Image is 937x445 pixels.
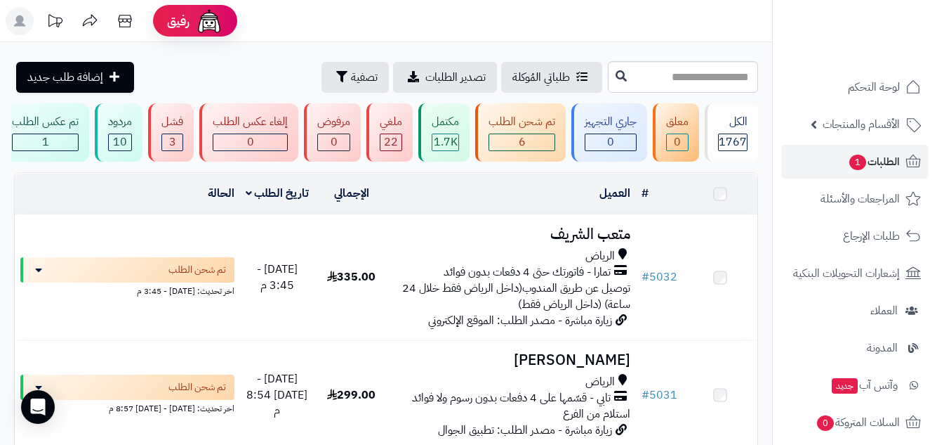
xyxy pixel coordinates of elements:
[585,134,636,150] div: 0
[12,114,79,130] div: تم عكس الطلب
[650,103,702,162] a: معلق 0
[161,114,183,130] div: فشل
[169,134,176,150] span: 3
[428,312,612,329] span: زيارة مباشرة - مصدر الطلب: الموقع الإلكتروني
[642,269,677,285] a: #5032
[569,103,650,162] a: جاري التجهيز 0
[425,69,486,86] span: تصدير الطلبات
[27,69,103,86] span: إضافة طلب جديد
[247,134,254,150] span: 0
[246,370,307,420] span: [DATE] - [DATE] 8:54 م
[820,189,900,209] span: المراجعات والأسئلة
[434,134,458,150] span: 1.7K
[848,77,900,97] span: لوحة التحكم
[489,134,554,150] div: 6
[380,134,401,150] div: 22
[832,378,858,394] span: جديد
[599,185,630,202] a: العميل
[16,62,134,93] a: إضافة طلب جديد
[848,152,900,172] span: الطلبات
[563,406,630,423] span: استلام من الفرع
[394,226,630,243] h3: متعب الشريف
[432,114,459,130] div: مكتمل
[781,294,929,328] a: العملاء
[257,261,298,294] span: [DATE] - 3:45 م
[213,134,287,150] div: 0
[327,269,376,285] span: 335.00
[13,134,78,150] div: 1
[394,352,630,368] h3: [PERSON_NAME]
[642,387,677,404] a: #5031
[781,257,929,290] a: إشعارات التحويلات البنكية
[213,114,288,130] div: إلغاء عكس الطلب
[162,134,182,150] div: 3
[20,283,234,297] div: اخر تحديث: [DATE] - 3:45 م
[168,263,226,277] span: تم شحن الطلب
[334,185,369,202] a: الإجمالي
[585,374,615,390] span: الرياض
[393,62,497,93] a: تصدير الطلبات
[301,103,364,162] a: مرفوض 0
[380,114,402,130] div: ملغي
[830,375,898,395] span: وآتس آب
[781,219,929,253] a: طلبات الإرجاع
[438,422,612,439] span: زيارة مباشرة - مصدر الطلب: تطبيق الجوال
[781,368,929,402] a: وآتس آبجديد
[781,331,929,365] a: المدونة
[20,400,234,415] div: اخر تحديث: [DATE] - [DATE] 8:57 م
[816,413,900,432] span: السلات المتروكة
[327,387,376,404] span: 299.00
[867,338,898,358] span: المدونة
[109,134,131,150] div: 10
[519,134,526,150] span: 6
[167,13,190,30] span: رفيق
[702,103,761,162] a: الكل1767
[197,103,301,162] a: إلغاء عكس الطلب 0
[472,103,569,162] a: تم شحن الطلب 6
[642,387,649,404] span: #
[781,145,929,179] a: الطلبات1
[512,69,570,86] span: طلباتي المُوكلة
[317,114,350,130] div: مرفوض
[42,134,49,150] span: 1
[501,62,602,93] a: طلباتي المُوكلة
[37,7,72,39] a: تحديثات المنصة
[719,134,747,150] span: 1767
[108,114,132,130] div: مردود
[92,103,145,162] a: مردود 10
[416,103,472,162] a: مكتمل 1.7K
[849,155,866,171] span: 1
[823,115,900,134] span: الأقسام والمنتجات
[666,114,689,130] div: معلق
[21,390,55,424] div: Open Intercom Messenger
[145,103,197,162] a: فشل 3
[607,134,614,150] span: 0
[246,185,310,202] a: تاريخ الطلب
[642,269,649,285] span: #
[718,114,747,130] div: الكل
[781,70,929,104] a: لوحة التحكم
[208,185,234,202] a: الحالة
[318,134,350,150] div: 0
[384,134,398,150] span: 22
[585,248,615,264] span: الرياض
[331,134,338,150] span: 0
[585,114,637,130] div: جاري التجهيز
[816,415,834,432] span: 0
[843,226,900,246] span: طلبات الإرجاع
[793,264,900,283] span: إشعارات التحويلات البنكية
[781,182,929,216] a: المراجعات والأسئلة
[195,7,223,35] img: ai-face.png
[444,264,611,280] span: تمارا - فاتورتك حتى 4 دفعات بدون فوائد
[364,103,416,162] a: ملغي 22
[402,280,630,313] span: توصيل عن طريق المندوب(داخل الرياض فقط خلال 24 ساعة) (داخل الرياض فقط)
[113,134,127,150] span: 10
[667,134,688,150] div: 0
[642,185,649,202] a: #
[432,134,458,150] div: 1719
[842,29,924,58] img: logo-2.png
[168,380,226,394] span: تم شحن الطلب
[489,114,555,130] div: تم شحن الطلب
[781,406,929,439] a: السلات المتروكة0
[351,69,378,86] span: تصفية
